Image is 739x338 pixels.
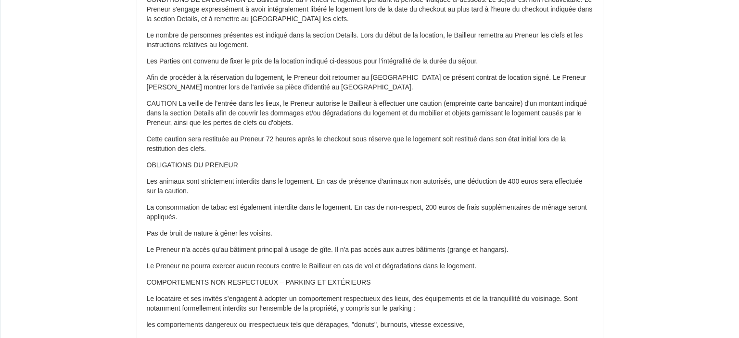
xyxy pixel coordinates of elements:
[147,203,593,222] p: La consommation de tabac est également interdite dans le logement. En cas de non-respect, 200 eur...
[147,73,593,92] p: Afin de procéder à la réservation du logement, le Preneur doit retourner au [GEOGRAPHIC_DATA] ce ...
[147,31,593,50] p: Le nombre de personnes présentes est indiqué dans la section Details. Lors du début de la locatio...
[147,294,593,313] p: Le locataire et ses invités s’engagent à adopter un comportement respectueux des lieux, des équip...
[147,229,593,238] p: Pas de bruit de nature à gêner les voisins.
[147,57,593,66] p: Les Parties ont convenu de fixer le prix de la location indiqué ci-dessous pour l’intégralité de ...
[147,278,593,288] p: COMPORTEMENTS NON RESPECTUEUX – PARKING ET EXTÉRIEURS
[147,135,593,154] p: Cette caution sera restituée au Preneur 72 heures après le checkout sous réserve que le logement ...
[147,177,593,196] p: Les animaux sont strictement interdits dans le logement. En cas de présence d'animaux non autoris...
[147,262,593,271] p: Le Preneur ne pourra exercer aucun recours contre le Bailleur en cas de vol et dégradations dans ...
[147,245,593,255] p: Le Preneur n'a accès qu'au bâtiment principal à usage de gîte. Il n'a pas accès aux autres bâtime...
[147,320,593,330] p: les comportements dangereux ou irrespectueux tels que dérapages, "donuts", burnouts, vitesse exce...
[147,99,593,128] p: CAUTION La veille de l’entrée dans les lieux, le Preneur autorise le Bailleur à effectuer une cau...
[147,161,593,170] p: OBLIGATIONS DU PRENEUR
